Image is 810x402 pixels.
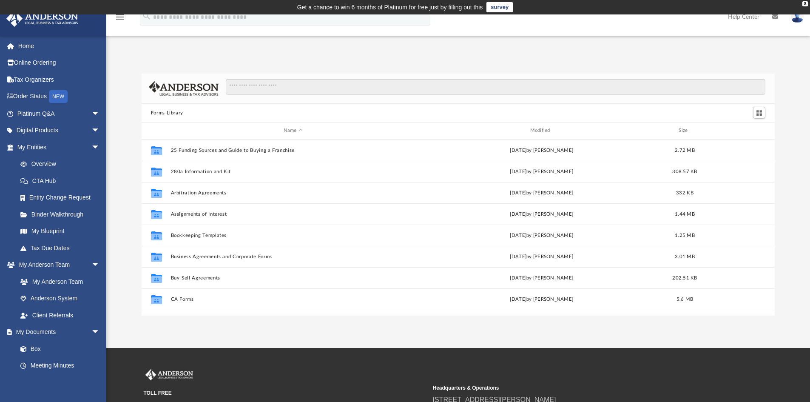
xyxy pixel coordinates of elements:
button: 280a Information and Kit [171,169,415,174]
img: User Pic [791,11,804,23]
span: 1.44 MB [675,211,695,216]
div: id [145,127,167,134]
div: close [802,1,808,6]
div: [DATE] by [PERSON_NAME] [419,146,664,154]
a: Order StatusNEW [6,88,113,105]
small: Headquarters & Operations [433,384,716,392]
img: Anderson Advisors Platinum Portal [4,10,81,27]
div: [DATE] by [PERSON_NAME] [419,168,664,175]
div: [DATE] by [PERSON_NAME] [419,189,664,197]
span: arrow_drop_down [91,324,108,341]
button: 25 Funding Sources and Guide to Buying a Franchise [171,148,415,153]
div: Get a chance to win 6 months of Platinum for free just by filling out this [297,2,483,12]
a: menu [115,16,125,22]
button: Assignments of Interest [171,211,415,217]
a: Tax Organizers [6,71,113,88]
a: Binder Walkthrough [12,206,113,223]
button: Forms Library [151,109,183,117]
button: CA Forms [171,297,415,302]
span: 3.01 MB [675,254,695,259]
a: Anderson System [12,290,108,307]
div: NEW [49,90,68,103]
a: My Documentsarrow_drop_down [6,324,108,341]
span: 332 KB [676,190,693,195]
a: CTA Hub [12,172,113,189]
i: search [142,11,151,21]
span: 5.6 MB [676,297,693,301]
img: Anderson Advisors Platinum Portal [144,369,195,380]
a: Home [6,37,113,54]
div: grid [142,140,775,316]
a: Box [12,340,104,357]
i: menu [115,12,125,22]
button: Business Agreements and Corporate Forms [171,254,415,259]
a: Meeting Minutes [12,357,108,374]
span: 308.57 KB [672,169,697,174]
input: Search files and folders [226,79,765,95]
div: [DATE] by [PERSON_NAME] [419,295,664,303]
span: arrow_drop_down [91,257,108,274]
a: My Anderson Team [12,273,104,290]
div: [DATE] by [PERSON_NAME] [419,210,664,218]
a: survey [486,2,513,12]
span: arrow_drop_down [91,105,108,123]
div: Size [668,127,702,134]
div: [DATE] by [PERSON_NAME] [419,274,664,282]
span: arrow_drop_down [91,139,108,156]
a: Tax Due Dates [12,239,113,257]
button: Switch to Grid View [753,107,766,119]
a: Entity Change Request [12,189,113,206]
a: Client Referrals [12,307,108,324]
a: My Blueprint [12,223,108,240]
button: Buy-Sell Agreements [171,275,415,281]
small: TOLL FREE [144,389,427,397]
div: id [705,127,765,134]
a: My Anderson Teamarrow_drop_down [6,257,108,274]
a: Platinum Q&Aarrow_drop_down [6,105,113,122]
a: Online Ordering [6,54,113,71]
div: [DATE] by [PERSON_NAME] [419,231,664,239]
a: Digital Productsarrow_drop_down [6,122,113,139]
span: 2.72 MB [675,148,695,152]
button: Bookkeeping Templates [171,233,415,238]
span: 1.25 MB [675,233,695,237]
button: Arbitration Agreements [171,190,415,196]
span: 202.51 KB [672,275,697,280]
span: arrow_drop_down [91,122,108,140]
a: Overview [12,156,113,173]
div: [DATE] by [PERSON_NAME] [419,253,664,260]
a: My Entitiesarrow_drop_down [6,139,113,156]
div: Name [170,127,415,134]
div: Modified [419,127,664,134]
